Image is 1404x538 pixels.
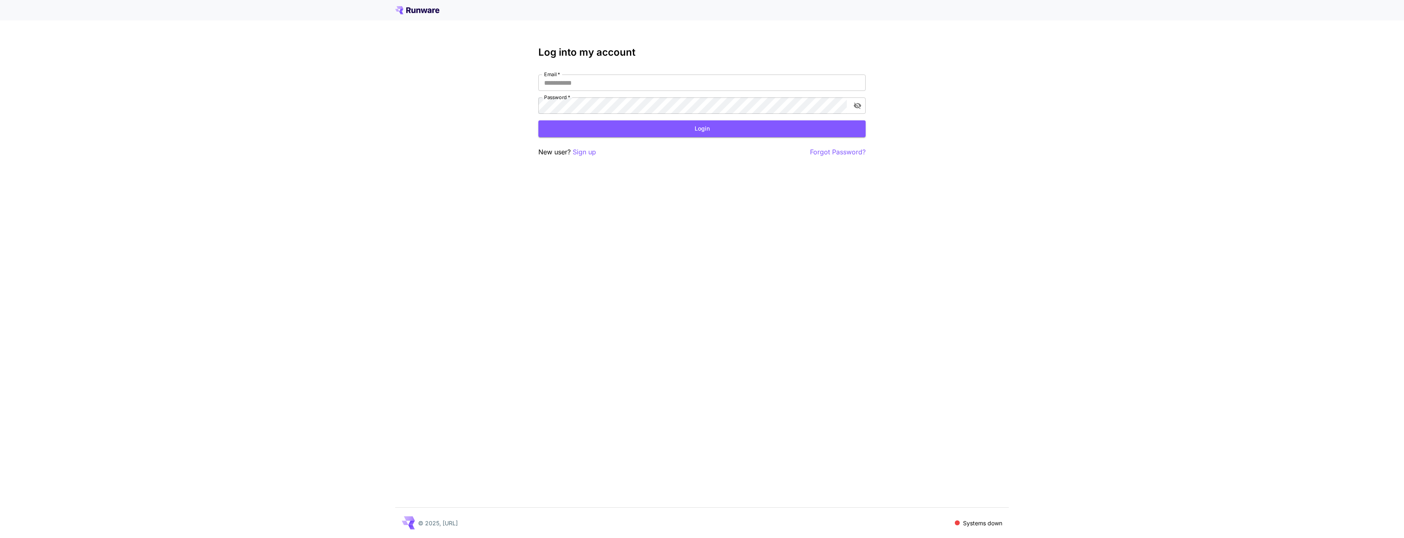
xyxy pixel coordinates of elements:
[850,98,865,113] button: toggle password visibility
[573,147,596,157] button: Sign up
[810,147,866,157] button: Forgot Password?
[418,519,458,527] p: © 2025, [URL]
[963,519,1002,527] p: Systems down
[538,120,866,137] button: Login
[538,147,596,157] p: New user?
[538,47,866,58] h3: Log into my account
[544,94,570,101] label: Password
[544,71,560,78] label: Email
